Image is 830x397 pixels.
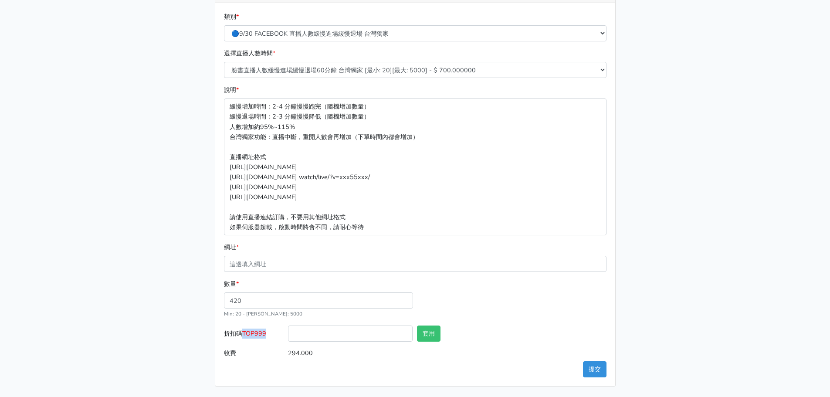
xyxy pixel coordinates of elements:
[417,326,440,342] button: 套用
[222,345,286,361] label: 收費
[222,326,286,345] label: 折扣碼
[224,48,275,58] label: 選擇直播人數時間
[224,242,239,252] label: 網址
[583,361,606,377] button: 提交
[224,310,302,317] small: Min: 20 - [PERSON_NAME]: 5000
[224,256,606,272] input: 這邊填入網址
[224,98,606,235] p: 緩慢增加時間：2-4 分鐘慢慢跑完（隨機增加數量） 緩慢退場時間：2-3 分鐘慢慢降低（隨機增加數量） 人數增加約95%~115% 台灣獨家功能：直播中斷，重開人數會再增加（下單時間內都會增加）...
[242,329,266,338] span: TOP999
[224,85,239,95] label: 說明
[224,12,239,22] label: 類別
[224,279,239,289] label: 數量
